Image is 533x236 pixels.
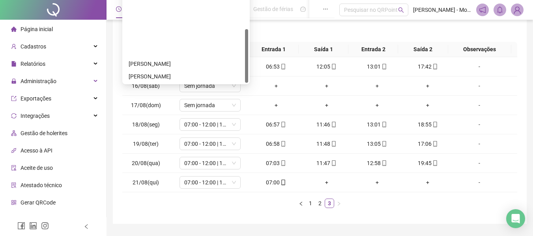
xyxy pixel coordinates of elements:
div: 07:00 [254,178,298,187]
span: apartment [11,130,17,136]
th: Entrada 2 [348,42,398,57]
span: 07:00 - 12:00 | 13:00 - 17:00 [184,157,236,169]
div: 17:42 [406,62,450,71]
span: mobile [432,160,438,166]
span: 07:00 - 12:00 | 13:00 - 17:00 [184,138,236,150]
div: 06:53 [254,62,298,71]
div: 06:58 [254,139,298,148]
span: mobile [381,141,387,147]
span: mobile [280,141,286,147]
th: Saída 1 [299,42,348,57]
span: right [337,201,341,206]
span: Gerar QRCode [21,199,56,206]
span: 18/08(seg) [132,121,160,128]
div: - [456,82,503,90]
span: audit [11,165,17,171]
span: clock-circle [116,6,122,12]
span: notification [479,6,486,13]
th: Saída 2 [398,42,448,57]
button: right [334,199,344,208]
span: linkedin [29,222,37,230]
div: + [355,82,399,90]
span: export [11,96,17,101]
span: down [232,103,236,108]
div: 17:06 [406,139,450,148]
div: + [305,101,349,110]
span: Gestão de férias [253,6,293,12]
div: - [456,178,503,187]
div: - [456,159,503,167]
span: mobile [280,122,286,127]
div: + [254,82,298,90]
span: qrcode [11,200,17,205]
span: mobile [330,160,337,166]
span: left [299,201,303,206]
div: [PERSON_NAME] [129,59,243,68]
a: 1 [306,199,315,208]
span: down [232,141,236,146]
div: 11:48 [305,139,349,148]
li: 2 [315,199,325,208]
div: JUAN ROCHA DA SILVA [124,70,248,83]
span: Página inicial [21,26,53,32]
span: left [84,224,89,229]
div: + [355,178,399,187]
span: mobile [432,122,438,127]
div: 12:05 [305,62,349,71]
span: Observações [451,45,508,54]
span: bell [496,6,503,13]
span: dashboard [300,6,306,12]
div: + [355,101,399,110]
span: mobile [330,64,337,69]
a: 2 [316,199,324,208]
span: down [232,84,236,88]
div: - [456,120,503,129]
span: Administração [21,78,56,84]
span: api [11,148,17,153]
span: Atestado técnico [21,182,62,188]
span: Sem jornada [184,80,236,92]
div: 13:01 [355,120,399,129]
div: 11:47 [305,159,349,167]
div: 13:01 [355,62,399,71]
div: 13:05 [355,139,399,148]
span: 20/08(qua) [132,160,160,166]
span: Relatórios [21,61,45,67]
span: ellipsis [323,6,328,12]
span: 19/08(ter) [133,141,159,147]
div: - [456,62,503,71]
div: + [406,101,450,110]
span: Acesso à API [21,147,52,154]
div: 11:46 [305,120,349,129]
div: + [406,82,450,90]
span: mobile [432,141,438,147]
th: Entrada 1 [249,42,299,57]
div: + [254,101,298,110]
div: + [406,178,450,187]
span: mobile [280,64,286,69]
span: instagram [41,222,49,230]
span: search [398,7,404,13]
span: mobile [432,64,438,69]
div: - [456,139,503,148]
a: 3 [325,199,334,208]
div: 12:58 [355,159,399,167]
span: mobile [280,180,286,185]
span: facebook [17,222,25,230]
span: lock [11,78,17,84]
span: down [232,122,236,127]
div: JESSE SOARES DE LIMA [124,58,248,70]
span: 16/08(sáb) [132,83,160,89]
span: sync [11,113,17,119]
li: Próxima página [334,199,344,208]
span: [PERSON_NAME] - Mostaza Serralheria LTDA [413,6,471,14]
img: 85926 [511,4,523,16]
span: Aceite de uso [21,165,53,171]
span: 07:00 - 12:00 | 13:00 - 17:00 [184,119,236,130]
span: mobile [381,122,387,127]
span: mobile [330,141,337,147]
span: 17/08(dom) [131,102,161,108]
span: home [11,26,17,32]
div: Open Intercom Messenger [506,209,525,228]
span: Financeiro [21,217,46,223]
